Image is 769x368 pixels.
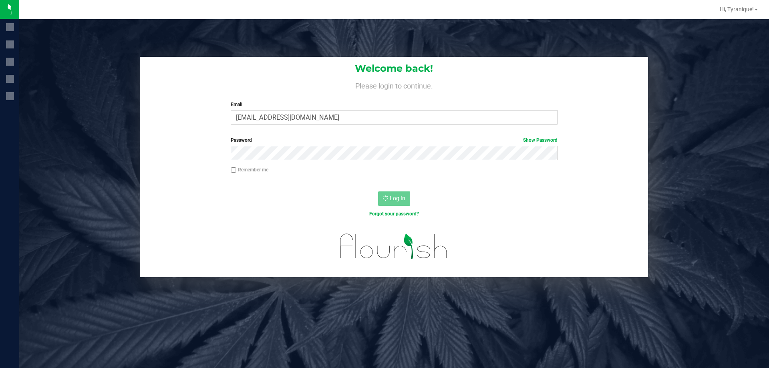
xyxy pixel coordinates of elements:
[140,80,648,90] h4: Please login to continue.
[140,63,648,74] h1: Welcome back!
[369,211,419,217] a: Forgot your password?
[720,6,754,12] span: Hi, Tyranique!
[378,191,410,206] button: Log In
[231,167,236,173] input: Remember me
[390,195,405,201] span: Log In
[523,137,558,143] a: Show Password
[330,226,457,267] img: flourish_logo.svg
[231,166,268,173] label: Remember me
[231,137,252,143] span: Password
[231,101,557,108] label: Email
